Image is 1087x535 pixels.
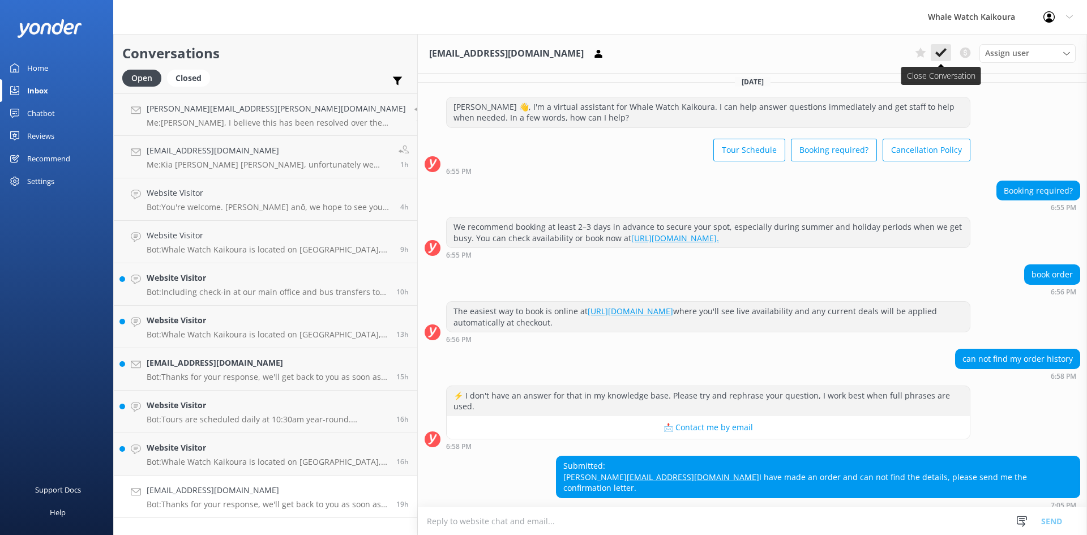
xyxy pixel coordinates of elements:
a: Website VisitorBot:Including check-in at our main office and bus transfers to and from our marina... [114,263,417,306]
a: Website VisitorBot:You're welcome. [PERSON_NAME] anō, we hope to see you at Whale Watch [PERSON_N... [114,178,417,221]
div: ⚡ I don't have an answer for that in my knowledge base. Please try and rephrase your question, I ... [447,386,970,416]
p: Bot: Whale Watch Kaikoura is located on [GEOGRAPHIC_DATA], [GEOGRAPHIC_DATA]. We are the only bui... [147,329,388,340]
strong: 6:58 PM [446,443,472,450]
strong: 6:55 PM [1051,204,1076,211]
span: Sep 24 2025 12:42am (UTC +12:00) Pacific/Auckland [396,329,409,339]
a: Open [122,71,167,84]
div: Home [27,57,48,79]
div: [PERSON_NAME] 👋, I'm a virtual assistant for Whale Watch Kaikoura. I can help answer questions im... [447,97,970,127]
div: Help [50,501,66,524]
a: [EMAIL_ADDRESS][DOMAIN_NAME]Bot:Thanks for your response, we'll get back to you as soon as we can... [114,348,417,391]
a: Website VisitorBot:Whale Watch Kaikoura is located on [GEOGRAPHIC_DATA], [GEOGRAPHIC_DATA]. We ar... [114,306,417,348]
div: Reviews [27,125,54,147]
div: Inbox [27,79,48,102]
a: Website VisitorBot:Whale Watch Kaikoura is located on [GEOGRAPHIC_DATA], [GEOGRAPHIC_DATA]. It is... [114,433,417,476]
a: [EMAIL_ADDRESS][DOMAIN_NAME] [627,472,759,482]
span: Sep 24 2025 04:15am (UTC +12:00) Pacific/Auckland [396,287,409,297]
h2: Conversations [122,42,409,64]
h3: [EMAIL_ADDRESS][DOMAIN_NAME] [429,46,584,61]
strong: 6:56 PM [446,336,472,343]
div: The easiest way to book is online at where you'll see live availability and any current deals wil... [447,302,970,332]
div: Sep 23 2025 06:58pm (UTC +12:00) Pacific/Auckland [955,372,1080,380]
p: Bot: Thanks for your response, we'll get back to you as soon as we can during opening hours. [147,499,388,510]
p: Bot: You're welcome. [PERSON_NAME] anō, we hope to see you at Whale Watch [PERSON_NAME] soon! [147,202,392,212]
p: Me: Kia [PERSON_NAME] [PERSON_NAME], unfortunately we don't offer discounts for nurses. [147,160,390,170]
h4: [PERSON_NAME][EMAIL_ADDRESS][PERSON_NAME][DOMAIN_NAME] [147,102,406,115]
h4: Website Visitor [147,229,392,242]
a: [PERSON_NAME][EMAIL_ADDRESS][PERSON_NAME][DOMAIN_NAME]Me:[PERSON_NAME], I believe this has been r... [114,93,417,136]
a: Website VisitorBot:Whale Watch Kaikoura is located on [GEOGRAPHIC_DATA], [GEOGRAPHIC_DATA]. It is... [114,221,417,263]
div: We recommend booking at least 2–3 days in advance to secure your spot, especially during summer a... [447,217,970,247]
span: Sep 24 2025 04:47am (UTC +12:00) Pacific/Auckland [400,245,409,254]
div: Settings [27,170,54,192]
div: Sep 23 2025 06:55pm (UTC +12:00) Pacific/Auckland [446,167,970,175]
div: Recommend [27,147,70,170]
span: Sep 23 2025 07:05pm (UTC +12:00) Pacific/Auckland [396,499,409,509]
button: Tour Schedule [713,139,785,161]
h4: Website Visitor [147,187,392,199]
div: Sep 23 2025 06:55pm (UTC +12:00) Pacific/Auckland [996,203,1080,211]
strong: 6:58 PM [1051,373,1076,380]
h4: Website Visitor [147,442,388,454]
p: Bot: Including check-in at our main office and bus transfers to and from our marina at [GEOGRAPHI... [147,287,388,297]
div: book order [1025,265,1080,284]
div: Support Docs [35,478,81,501]
span: [DATE] [735,77,771,87]
div: Open [122,70,161,87]
h4: Website Visitor [147,272,388,284]
p: Bot: Tours are scheduled daily at 10:30am year-round. Additional tours may be added at 07:45am an... [147,414,388,425]
a: [EMAIL_ADDRESS][DOMAIN_NAME]Me:Kia [PERSON_NAME] [PERSON_NAME], unfortunately we don't offer disc... [114,136,417,178]
span: Sep 23 2025 09:34pm (UTC +12:00) Pacific/Auckland [396,457,409,466]
h4: Website Visitor [147,314,388,327]
div: Submitted: [PERSON_NAME] I have made an order and can not find the details, please send me the co... [557,456,1080,498]
div: Chatbot [27,102,55,125]
strong: 6:55 PM [446,252,472,259]
a: [URL][DOMAIN_NAME] [588,306,673,316]
p: Me: [PERSON_NAME], I believe this has been resolved over the phone with one of our Customer Servi... [147,118,406,128]
strong: 6:56 PM [1051,289,1076,296]
div: Sep 23 2025 06:56pm (UTC +12:00) Pacific/Auckland [1024,288,1080,296]
div: can not find my order history [956,349,1080,369]
div: Sep 23 2025 06:55pm (UTC +12:00) Pacific/Auckland [446,251,970,259]
button: Cancellation Policy [883,139,970,161]
span: Assign user [985,47,1029,59]
div: Assign User [979,44,1076,62]
strong: 7:05 PM [1051,502,1076,509]
p: Bot: Whale Watch Kaikoura is located on [GEOGRAPHIC_DATA], [GEOGRAPHIC_DATA]. It is the only buil... [147,457,388,467]
strong: 6:55 PM [446,168,472,175]
h4: Website Visitor [147,399,388,412]
button: Booking required? [791,139,877,161]
span: Sep 23 2025 10:21pm (UTC +12:00) Pacific/Auckland [396,414,409,424]
span: Sep 23 2025 10:50pm (UTC +12:00) Pacific/Auckland [396,372,409,382]
span: Sep 24 2025 10:20am (UTC +12:00) Pacific/Auckland [400,202,409,212]
p: Bot: Thanks for your response, we'll get back to you as soon as we can during opening hours. [147,372,388,382]
div: Closed [167,70,210,87]
div: Booking required? [997,181,1080,200]
a: Website VisitorBot:Tours are scheduled daily at 10:30am year-round. Additional tours may be added... [114,391,417,433]
h4: [EMAIL_ADDRESS][DOMAIN_NAME] [147,357,388,369]
h4: [EMAIL_ADDRESS][DOMAIN_NAME] [147,484,388,497]
p: Bot: Whale Watch Kaikoura is located on [GEOGRAPHIC_DATA], [GEOGRAPHIC_DATA]. It is the only buil... [147,245,392,255]
a: [EMAIL_ADDRESS][DOMAIN_NAME]Bot:Thanks for your response, we'll get back to you as soon as we can... [114,476,417,518]
h4: [EMAIL_ADDRESS][DOMAIN_NAME] [147,144,390,157]
button: 📩 Contact me by email [447,416,970,439]
span: Sep 24 2025 12:50pm (UTC +12:00) Pacific/Auckland [416,117,425,127]
div: Sep 23 2025 06:56pm (UTC +12:00) Pacific/Auckland [446,335,970,343]
img: yonder-white-logo.png [17,19,82,38]
a: [URL][DOMAIN_NAME]. [631,233,719,243]
div: Sep 23 2025 06:58pm (UTC +12:00) Pacific/Auckland [446,442,970,450]
div: Sep 23 2025 07:05pm (UTC +12:00) Pacific/Auckland [556,501,1080,509]
span: Sep 24 2025 12:49pm (UTC +12:00) Pacific/Auckland [400,160,409,169]
a: Closed [167,71,216,84]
